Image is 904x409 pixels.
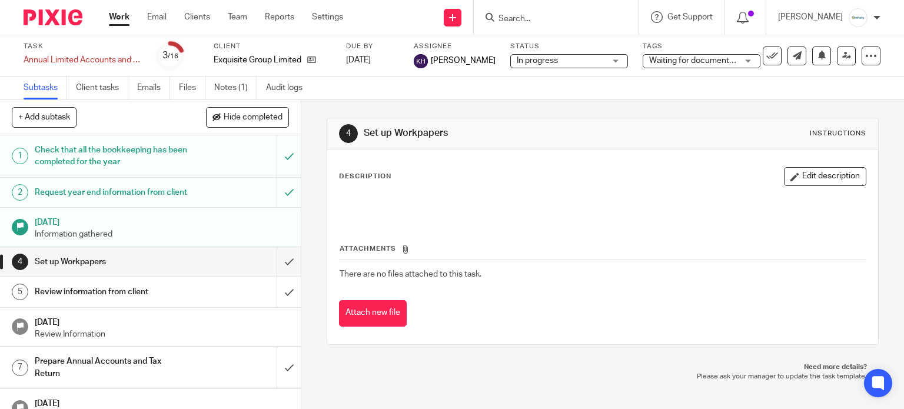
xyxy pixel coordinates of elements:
[206,107,289,127] button: Hide completed
[339,300,407,327] button: Attach new file
[137,77,170,99] a: Emails
[643,42,760,51] label: Tags
[35,353,188,383] h1: Prepare Annual Accounts and Tax Return
[35,184,188,201] h1: Request year end information from client
[12,148,28,164] div: 1
[784,167,866,186] button: Edit description
[24,77,67,99] a: Subtasks
[162,49,178,62] div: 3
[338,372,868,381] p: Please ask your manager to update the task template.
[179,77,205,99] a: Files
[35,214,289,228] h1: [DATE]
[810,129,866,138] div: Instructions
[12,184,28,201] div: 2
[24,54,141,66] div: Annual Limited Accounts and Corporation Tax Return
[214,77,257,99] a: Notes (1)
[12,254,28,270] div: 4
[510,42,628,51] label: Status
[35,314,289,328] h1: [DATE]
[517,56,558,65] span: In progress
[340,270,481,278] span: There are no files attached to this task.
[346,56,371,64] span: [DATE]
[214,54,301,66] p: Exquisite Group Limited
[12,107,77,127] button: + Add subtask
[667,13,713,21] span: Get Support
[414,42,496,51] label: Assignee
[168,53,178,59] small: /16
[340,245,396,252] span: Attachments
[228,11,247,23] a: Team
[35,328,289,340] p: Review Information
[338,363,868,372] p: Need more details?
[339,124,358,143] div: 4
[339,172,391,181] p: Description
[224,113,282,122] span: Hide completed
[364,127,627,139] h1: Set up Workpapers
[265,11,294,23] a: Reports
[431,55,496,66] span: [PERSON_NAME]
[76,77,128,99] a: Client tasks
[35,253,188,271] h1: Set up Workpapers
[12,284,28,300] div: 5
[497,14,603,25] input: Search
[312,11,343,23] a: Settings
[109,11,129,23] a: Work
[849,8,868,27] img: Infinity%20Logo%20with%20Whitespace%20.png
[35,141,188,171] h1: Check that all the bookkeeping has been completed for the year
[24,9,82,25] img: Pixie
[12,360,28,376] div: 7
[346,42,399,51] label: Due by
[147,11,167,23] a: Email
[35,283,188,301] h1: Review information from client
[266,77,311,99] a: Audit logs
[24,42,141,51] label: Task
[414,54,428,68] img: svg%3E
[35,228,289,240] p: Information gathered
[214,42,331,51] label: Client
[649,56,747,65] span: Waiting for documentation
[778,11,843,23] p: [PERSON_NAME]
[184,11,210,23] a: Clients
